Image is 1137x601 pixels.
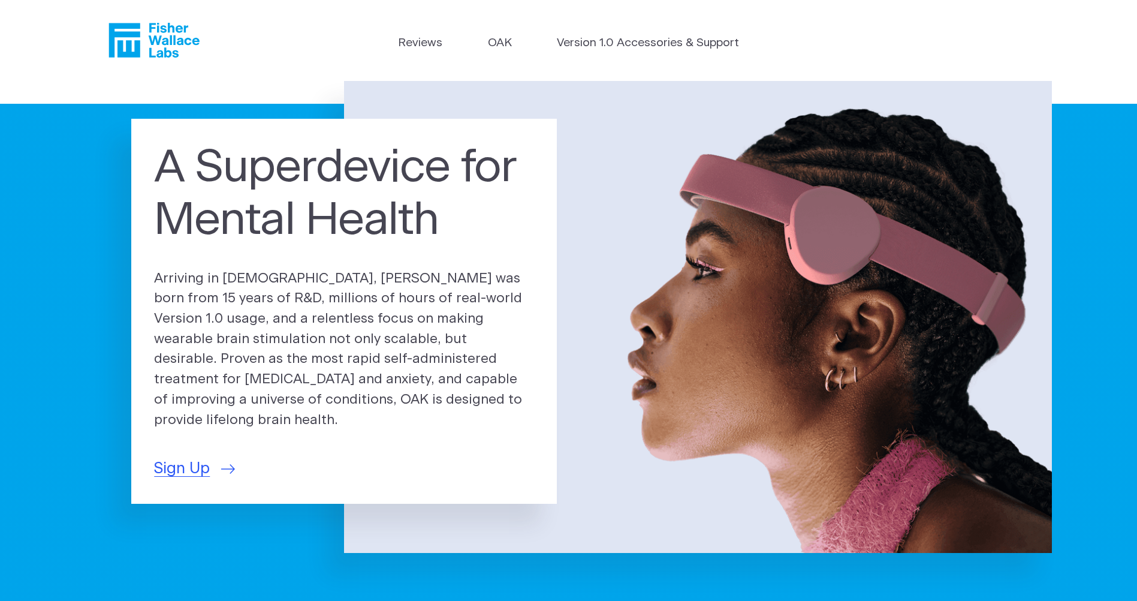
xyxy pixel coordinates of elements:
[108,23,200,58] a: Fisher Wallace
[154,142,534,247] h1: A Superdevice for Mental Health
[557,35,739,52] a: Version 1.0 Accessories & Support
[154,457,210,480] span: Sign Up
[488,35,512,52] a: OAK
[154,269,534,431] p: Arriving in [DEMOGRAPHIC_DATA], [PERSON_NAME] was born from 15 years of R&D, millions of hours of...
[398,35,442,52] a: Reviews
[154,457,235,480] a: Sign Up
